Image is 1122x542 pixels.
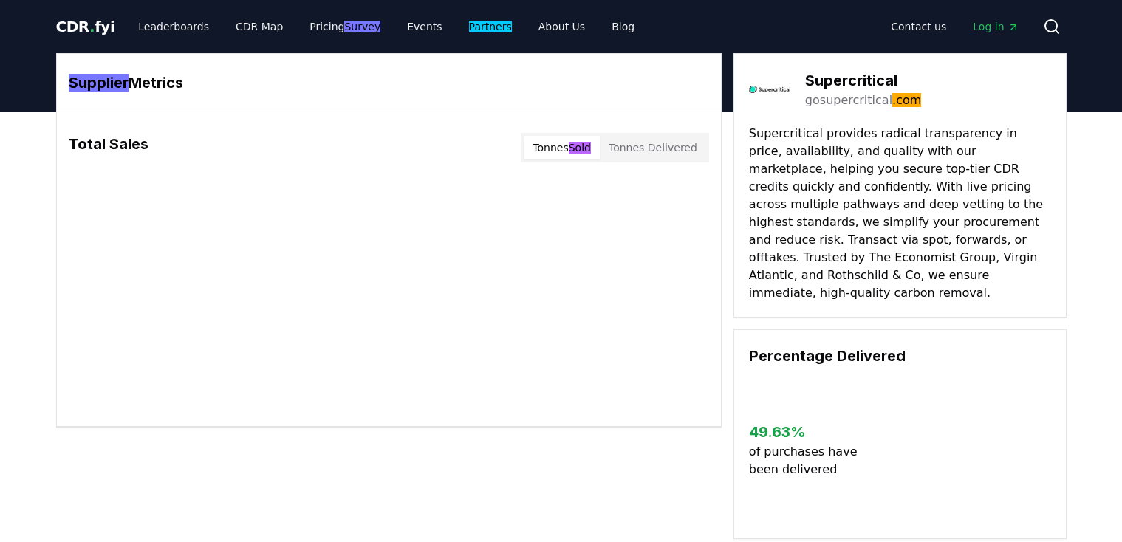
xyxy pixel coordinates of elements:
[569,142,591,154] multi-find-1-extension: highlighted by Multi Find
[892,93,921,107] multi-find-1-extension: highlighted by Multi Find
[457,13,524,40] a: Partners
[69,133,148,162] h3: Total Sales
[126,13,221,40] a: Leaderboards
[344,21,380,32] multi-find-1-extension: highlighted by Multi Find
[89,18,95,35] span: .
[805,69,922,92] h3: Supercritical
[961,13,1030,40] a: Log in
[973,19,1019,34] span: Log in
[309,19,380,34] multi-find-0-extension: Pricing
[469,21,512,32] multi-find-1-extension: highlighted by Multi Find
[600,136,706,159] button: Tonnes Delivered
[600,13,646,40] a: Blog
[69,74,129,92] multi-find-1-extension: highlighted by Multi Find
[749,443,869,478] p: of purchases have been delivered
[749,125,1051,302] p: Supercritical provides radical transparency in price, availability, and quality with our marketpl...
[749,69,790,110] img: Supercritical-logo
[805,92,922,109] multi-find-0-extension: gosupercritical
[527,13,597,40] a: About Us
[224,13,295,40] a: CDR Map
[749,345,1051,367] h3: Percentage Delivered
[126,13,646,40] nav: Main
[395,13,454,40] a: Events
[879,13,958,40] a: Contact us
[805,92,922,109] a: gosupercritical.com
[56,18,115,35] span: CDR fyi
[879,13,1030,40] nav: Main
[56,16,115,37] a: CDR.fyi
[749,421,869,443] h3: 49.63 %
[69,72,709,94] h3: Metrics
[298,13,392,40] a: PricingSurvey
[533,140,591,155] multi-find-0-extension: Tonnes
